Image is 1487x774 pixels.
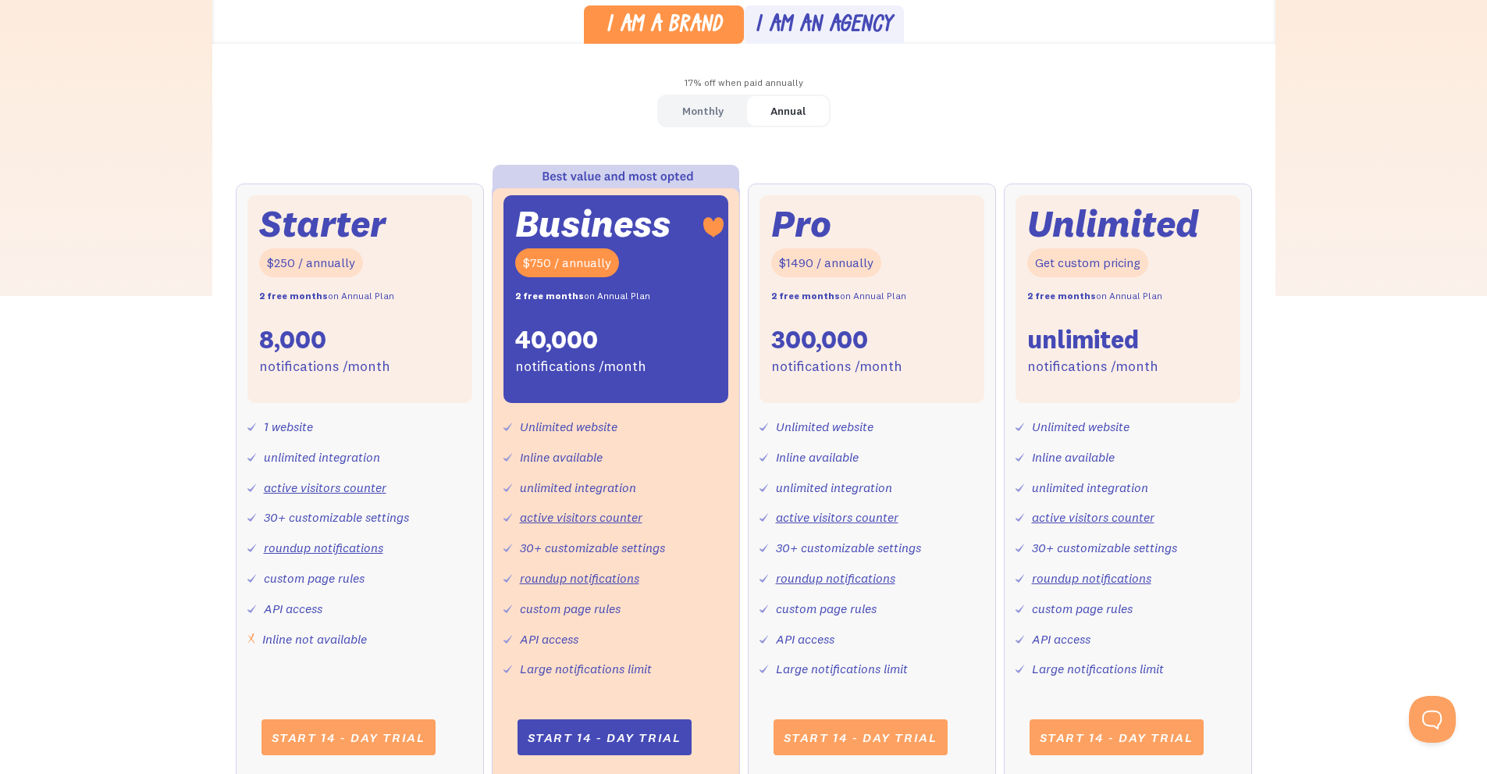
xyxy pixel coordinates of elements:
[520,570,639,586] a: roundup notifications
[520,597,621,620] div: custom page rules
[1030,719,1204,755] a: Start 14 - day trial
[1032,476,1148,499] div: unlimited integration
[515,323,598,356] div: 40,000
[520,476,636,499] div: unlimited integration
[259,285,394,308] div: on Annual Plan
[776,509,898,525] a: active visitors counter
[1027,207,1199,241] div: Unlimited
[776,597,877,620] div: custom page rules
[776,476,892,499] div: unlimited integration
[776,658,908,680] div: Large notifications limit
[774,719,948,755] a: Start 14 - day trial
[755,15,892,37] div: I am an agency
[259,323,326,356] div: 8,000
[1027,285,1162,308] div: on Annual Plan
[1032,537,1177,559] div: 30+ customizable settings
[259,355,390,378] div: notifications /month
[264,416,313,438] div: 1 website
[1032,416,1129,438] div: Unlimited website
[212,72,1275,95] div: 17% off when paid annually
[515,285,650,308] div: on Annual Plan
[776,628,834,651] div: API access
[520,416,617,438] div: Unlimited website
[520,658,652,680] div: Large notifications limit
[261,719,436,755] a: Start 14 - day trial
[264,597,322,620] div: API access
[264,446,380,469] div: unlimited integration
[771,207,831,241] div: Pro
[259,248,363,277] div: $250 / annually
[776,446,859,469] div: Inline available
[520,628,578,651] div: API access
[771,290,840,301] strong: 2 free months
[1027,290,1096,301] strong: 2 free months
[776,416,873,438] div: Unlimited website
[264,567,365,590] div: custom page rules
[515,355,646,378] div: notifications /month
[776,570,895,586] a: roundup notifications
[1027,323,1139,356] div: unlimited
[1027,248,1148,277] div: Get custom pricing
[682,100,724,123] div: Monthly
[776,537,921,559] div: 30+ customizable settings
[515,290,584,301] strong: 2 free months
[771,355,902,378] div: notifications /month
[1032,570,1151,586] a: roundup notifications
[606,15,722,37] div: I am a brand
[1027,355,1158,378] div: notifications /month
[771,285,906,308] div: on Annual Plan
[770,100,806,123] div: Annual
[515,207,671,241] div: Business
[259,207,386,241] div: Starter
[518,719,692,755] a: Start 14 - day trial
[520,446,603,469] div: Inline available
[262,628,367,651] div: Inline not available
[259,290,328,301] strong: 2 free months
[520,509,642,525] a: active visitors counter
[1032,446,1115,469] div: Inline available
[1032,509,1154,525] a: active visitors counter
[1409,696,1456,743] iframe: Toggle Customer Support
[1032,658,1164,680] div: Large notifications limit
[1032,628,1090,651] div: API access
[264,480,386,495] a: active visitors counter
[771,323,868,356] div: 300,000
[520,537,665,559] div: 30+ customizable settings
[515,248,619,277] div: $750 / annually
[771,248,881,277] div: $1490 / annually
[1032,597,1133,620] div: custom page rules
[264,540,383,555] a: roundup notifications
[264,506,409,529] div: 30+ customizable settings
